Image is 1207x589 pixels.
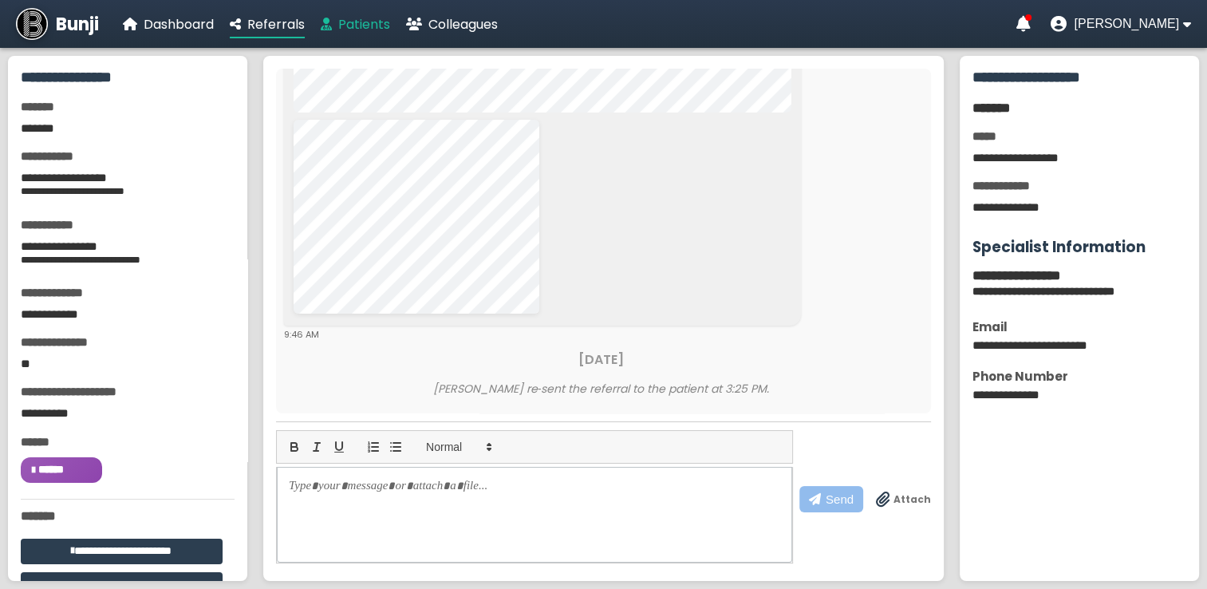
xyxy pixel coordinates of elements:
span: [PERSON_NAME] [1074,17,1179,31]
label: Drag & drop files anywhere to attach [876,492,931,508]
div: Email [972,318,1186,336]
div: [PERSON_NAME] re‑sent the referral to the patient at 3:25 PM. [284,381,918,397]
button: Send [799,486,863,512]
button: underline [328,437,350,457]
button: list: bullet [385,437,407,457]
span: Send [826,492,854,506]
span: 9:46 AM [284,328,319,341]
button: italic [306,437,328,457]
div: [DATE] [284,350,918,370]
a: Dashboard [123,14,214,34]
span: Dashboard [144,15,214,34]
img: Bunji Dental Referral Management [16,8,48,40]
button: bold [283,437,306,457]
span: Patients [338,15,390,34]
span: Colleagues [428,15,498,34]
span: Attach [893,492,931,507]
a: Notifications [1016,16,1030,32]
h3: Specialist Information [972,235,1186,259]
a: Referrals [230,14,305,34]
a: Bunji [16,8,99,40]
a: Colleagues [406,14,498,34]
span: Referrals [247,15,305,34]
div: Phone Number [972,367,1186,385]
button: User menu [1050,16,1191,32]
button: list: ordered [362,437,385,457]
span: Bunji [56,11,99,38]
a: Patients [321,14,390,34]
